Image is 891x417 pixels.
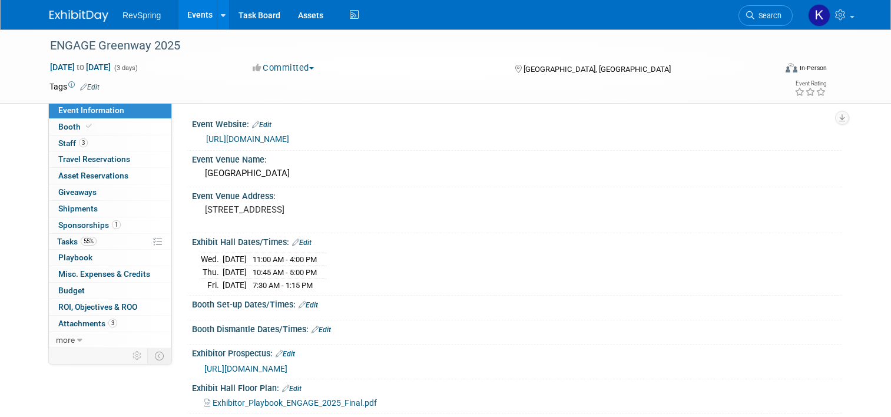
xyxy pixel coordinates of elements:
div: Event Venue Address: [192,187,842,202]
a: Search [738,5,793,26]
div: Booth Set-up Dates/Times: [192,296,842,311]
a: Staff3 [49,135,171,151]
div: Exhibit Hall Dates/Times: [192,233,842,249]
a: Playbook [49,250,171,266]
span: Event Information [58,105,124,115]
div: Event Format [712,61,827,79]
a: Edit [312,326,331,334]
a: Booth [49,119,171,135]
td: Toggle Event Tabs [148,348,172,363]
a: [URL][DOMAIN_NAME] [204,364,287,373]
a: Giveaways [49,184,171,200]
span: Asset Reservations [58,171,128,180]
span: Playbook [58,253,92,262]
span: Giveaways [58,187,97,197]
div: ENGAGE Greenway 2025 [46,35,761,57]
span: Travel Reservations [58,154,130,164]
span: Search [754,11,781,20]
span: 55% [81,237,97,246]
span: [GEOGRAPHIC_DATA], [GEOGRAPHIC_DATA] [524,65,671,74]
span: 7:30 AM - 1:15 PM [253,281,313,290]
span: Booth [58,122,94,131]
span: 10:45 AM - 5:00 PM [253,268,317,277]
span: Budget [58,286,85,295]
div: Event Website: [192,115,842,131]
a: Edit [80,83,100,91]
div: Exhibit Hall Floor Plan: [192,379,842,395]
span: more [56,335,75,345]
div: In-Person [799,64,827,72]
a: Budget [49,283,171,299]
a: [URL][DOMAIN_NAME] [206,134,289,144]
span: Misc. Expenses & Credits [58,269,150,279]
span: [DATE] [DATE] [49,62,111,72]
a: Edit [292,239,312,247]
img: Kelsey Culver [808,4,830,27]
span: 1 [112,220,121,229]
td: [DATE] [223,266,247,279]
span: 3 [108,319,117,327]
i: Booth reservation complete [86,123,92,130]
a: Shipments [49,201,171,217]
a: Misc. Expenses & Credits [49,266,171,282]
pre: [STREET_ADDRESS] [205,204,450,215]
span: Shipments [58,204,98,213]
a: Travel Reservations [49,151,171,167]
a: Event Information [49,102,171,118]
td: Wed. [201,253,223,266]
td: Fri. [201,279,223,291]
td: Thu. [201,266,223,279]
a: Edit [299,301,318,309]
a: Edit [252,121,271,129]
img: Format-Inperson.png [786,63,797,72]
div: Event Rating [794,81,826,87]
td: [DATE] [223,279,247,291]
a: more [49,332,171,348]
span: Sponsorships [58,220,121,230]
a: ROI, Objectives & ROO [49,299,171,315]
span: RevSpring [122,11,161,20]
button: Committed [249,62,319,74]
td: [DATE] [223,253,247,266]
a: Sponsorships1 [49,217,171,233]
td: Personalize Event Tab Strip [127,348,148,363]
div: Event Venue Name: [192,151,842,166]
a: Edit [282,385,302,393]
span: 3 [79,138,88,147]
span: (3 days) [113,64,138,72]
span: Tasks [57,237,97,246]
span: Exhibitor_Playbook_ENGAGE_2025_Final.pdf [213,398,377,408]
a: Edit [276,350,295,358]
span: Staff [58,138,88,148]
a: Tasks55% [49,234,171,250]
span: Attachments [58,319,117,328]
a: Asset Reservations [49,168,171,184]
span: to [75,62,86,72]
td: Tags [49,81,100,92]
div: [GEOGRAPHIC_DATA] [201,164,833,183]
div: Booth Dismantle Dates/Times: [192,320,842,336]
a: Exhibitor_Playbook_ENGAGE_2025_Final.pdf [204,398,377,408]
a: Attachments3 [49,316,171,332]
span: 11:00 AM - 4:00 PM [253,255,317,264]
img: ExhibitDay [49,10,108,22]
span: ROI, Objectives & ROO [58,302,137,312]
div: Exhibitor Prospectus: [192,345,842,360]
